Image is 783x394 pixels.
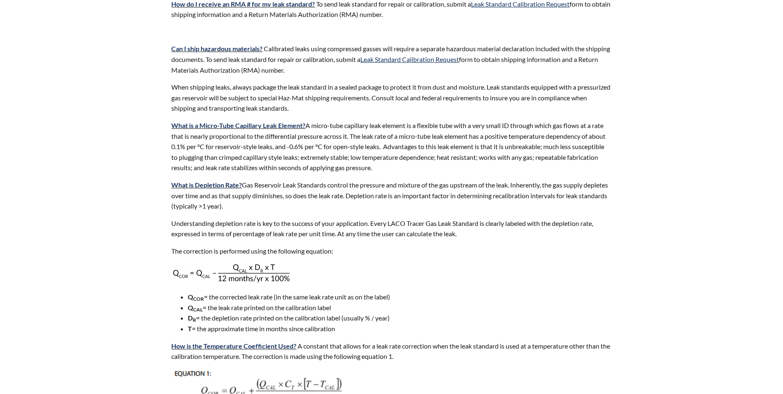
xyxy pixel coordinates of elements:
strong: D [188,314,193,322]
li: = the corrected leak rate (in the same leak rate unit as on the label) [188,292,611,302]
p: A constant that allows for a leak rate correction when the leak standard is used at a temperature... [171,341,611,362]
p: When shipping leaks, always package the leak standard in a sealed package to protect it from dust... [171,82,611,114]
img: Depletion-Rate-Equation.png [171,263,290,282]
strong: COR [193,296,204,302]
li: = the leak rate printed on the calibration label [188,302,611,313]
a: Leak Standard Calibration Request [360,55,459,63]
li: = the depletion rate printed on the calibration label (usually % / year) [188,313,611,323]
strong: Q [188,293,193,301]
span: Gas Reservoir Leak Standards control the pressure and mixture of the gas upstream of the leak. In... [171,181,608,210]
p: The correction is performed using the following equation: [171,246,611,256]
p: A micro-tube capillary leak element is a flexible tube with a very small ID through which gas flo... [171,120,611,173]
p: Calibrated leaks using compressed gasses will require a separate hazardous material declaration i... [171,43,611,75]
strong: R [193,317,196,323]
a: How is the Temperature Coefficient Used? [171,342,296,350]
li: = the approximate time in months since calibration [188,323,611,334]
a: What is a Micro-Tube Capillary Leak Element? [171,121,305,129]
p: Understanding depletion rate is key to the success of your application. Every LACO Tracer Gas Lea... [171,218,611,239]
strong: T [188,325,192,332]
strong: CAL [193,306,203,313]
strong: Q [188,304,193,311]
a: Can I ship hazardous materials? [171,45,263,52]
a: What is Depletion Rate? [171,181,242,189]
